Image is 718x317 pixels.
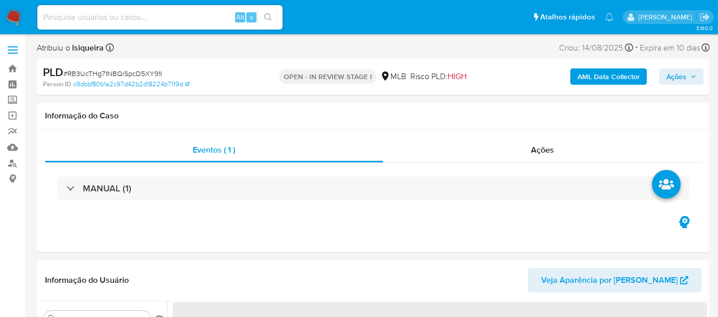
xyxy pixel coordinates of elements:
[640,42,700,54] span: Expira em 10 dias
[37,42,104,54] span: Atribuiu o
[63,68,162,79] span: # RB3UcTHg71NBQiSpcD5XY91I
[666,68,686,85] span: Ações
[193,144,235,156] span: Eventos ( 1 )
[448,70,467,82] span: HIGH
[577,68,640,85] b: AML Data Collector
[43,64,63,80] b: PLD
[559,41,633,55] div: Criou: 14/08/2025
[605,13,614,21] a: Notificações
[43,80,71,89] b: Person ID
[57,177,689,200] div: MANUAL (1)
[638,12,696,22] p: leticia.siqueira@mercadolivre.com
[37,11,283,24] input: Pesquise usuários ou casos...
[700,12,710,22] a: Sair
[73,80,190,89] a: c9dbbf80b1a2c97d42b2d18224b7119d
[528,268,702,292] button: Veja Aparência por [PERSON_NAME]
[250,12,253,22] span: s
[540,12,595,22] span: Atalhos rápidos
[541,268,678,292] span: Veja Aparência por [PERSON_NAME]
[45,275,129,285] h1: Informação do Usuário
[410,71,467,82] span: Risco PLD:
[280,69,376,84] p: OPEN - IN REVIEW STAGE I
[236,12,244,22] span: Alt
[659,68,704,85] button: Ações
[45,111,702,121] h1: Informação do Caso
[570,68,647,85] button: AML Data Collector
[83,183,131,194] h3: MANUAL (1)
[380,71,406,82] div: MLB
[258,10,279,25] button: search-icon
[635,41,638,55] span: -
[531,144,554,156] span: Ações
[70,42,104,54] b: lsiqueira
